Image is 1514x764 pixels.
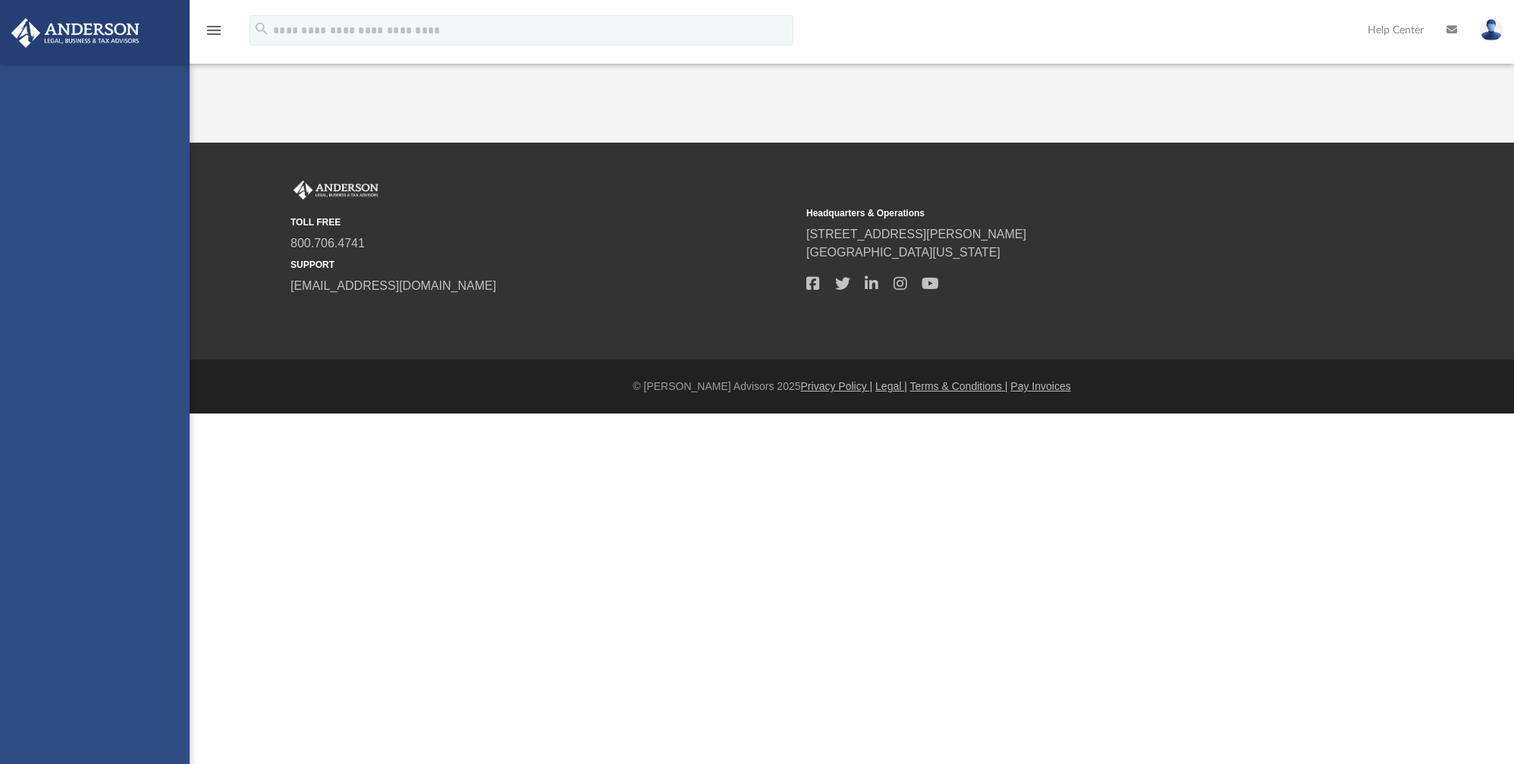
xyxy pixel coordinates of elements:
a: Privacy Policy | [801,380,873,392]
small: TOLL FREE [291,215,796,229]
img: Anderson Advisors Platinum Portal [291,181,382,200]
i: menu [205,21,223,39]
small: SUPPORT [291,258,796,272]
img: Anderson Advisors Platinum Portal [7,18,144,48]
a: Pay Invoices [1010,380,1070,392]
a: [STREET_ADDRESS][PERSON_NAME] [806,228,1026,241]
i: search [253,20,270,37]
div: © [PERSON_NAME] Advisors 2025 [190,379,1514,395]
a: [GEOGRAPHIC_DATA][US_STATE] [806,246,1000,259]
a: Legal | [875,380,907,392]
a: menu [205,29,223,39]
a: Terms & Conditions | [910,380,1008,392]
small: Headquarters & Operations [806,206,1311,220]
a: [EMAIL_ADDRESS][DOMAIN_NAME] [291,279,496,292]
a: 800.706.4741 [291,237,365,250]
img: User Pic [1480,19,1503,41]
